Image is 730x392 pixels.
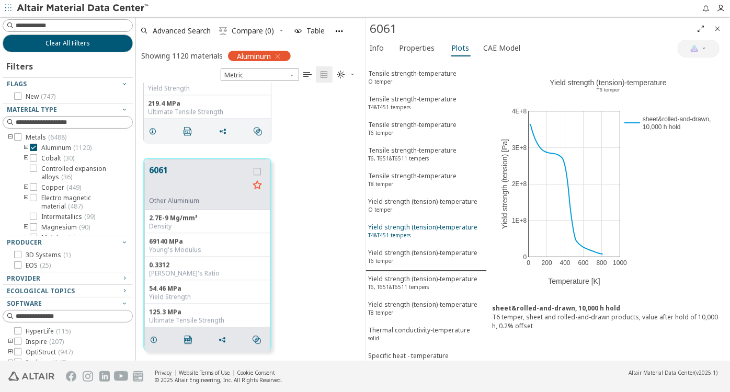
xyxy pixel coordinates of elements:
span: ( 25 ) [40,261,51,270]
span: Software [7,299,42,308]
b: sheet&rolled-and-drawn, 10,000 h hold [492,304,620,313]
sup: T6 temper [368,257,393,264]
span: Copper [41,183,81,192]
sup: T8 temper [368,180,393,188]
span: Clear All Filters [45,39,90,48]
button: Material Type [3,103,133,116]
button: Software [3,297,133,310]
div: [PERSON_NAME]'s Ratio [149,269,266,278]
span: Compare (0) [232,27,274,34]
span: Properties [399,40,435,56]
button: Tensile strength-temperatureT4&T451 tempers [366,91,487,117]
button: Yield strength (tension)-temperatureT6, T651&T6511 tempers [366,271,487,297]
span: 3D Systems [26,251,71,259]
a: Cookie Consent [237,369,275,376]
button: Share [214,121,236,142]
sup: T8 temper [368,309,393,316]
sup: T6, T651&T6511 tempers [368,283,429,291]
button: Similar search [249,121,271,142]
button: Yield strength (tension)-temperatureO temper [366,194,487,220]
img: Altair Material Data Center [17,3,150,14]
button: 6061 [149,164,249,197]
sup: T4&T451 tempers [368,103,410,111]
div: 219.4 MPa [148,99,267,108]
button: Tensile strength-temperatureT6, T651&T6511 tempers [366,143,487,168]
i: toogle group [7,338,14,346]
button: Details [145,329,167,350]
i: toogle group [22,154,30,163]
button: Full Screen [692,20,709,37]
span: Provider [7,274,40,283]
button: Provider [3,272,133,285]
button: Tensile strength-temperatureT8 temper [366,168,487,194]
div: Tensile strength-temperature [368,171,457,191]
span: ( 207 ) [49,337,64,346]
div: 6061 [370,20,692,37]
div: Specific heat - temperature [368,351,449,371]
sup: O temper [368,206,392,213]
span: ( 1 ) [63,250,71,259]
button: AI Copilot [678,40,720,57]
span: ( 947 ) [58,348,73,356]
button: Share [213,329,235,350]
span: ( 449 ) [66,183,81,192]
span: Info [370,40,384,56]
button: Theme [333,66,360,83]
div: Tensile strength-temperature [368,69,457,88]
div: Yield strength (tension)-temperature [368,223,477,242]
div: Tensile strength-temperature [368,120,457,140]
i:  [219,27,227,35]
span: Advanced Search [153,27,211,34]
span: ( 747 ) [41,92,55,101]
span: Metals [26,133,66,142]
button: Producer [3,236,133,249]
i: toogle group [7,359,14,367]
span: EOS [26,261,51,270]
div: 69140 MPa [149,237,266,246]
div: grid [136,83,365,361]
div: Showing 1120 materials [141,51,223,61]
button: Yield strength (tension)-temperatureT8 temper [366,297,487,322]
span: ( 1120 ) [73,143,92,152]
div: T6 temper, sheet and rolled-and-drawn products, value after hold of 10,000 h, 0.2% offset [492,313,725,330]
button: Favorite [249,177,266,194]
span: Ecological Topics [7,286,75,295]
sup: O temper [368,78,392,85]
span: Plots [451,40,469,56]
span: Cobalt [41,154,74,163]
img: AI Copilot [690,44,699,53]
button: Details [144,121,166,142]
span: CAE Model [483,40,520,56]
button: Clear All Filters [3,34,133,52]
div: 125.3 MPa [149,308,266,316]
button: Flags [3,78,133,90]
div: Yield Strength [149,293,266,301]
span: New [26,93,55,101]
i:  [254,127,262,135]
span: ( 36 ) [61,172,72,181]
i:  [303,71,312,79]
span: Metric [221,68,299,81]
i:  [253,336,261,344]
span: Aluminum [237,51,271,61]
span: ( 947 ) [52,358,67,367]
div: Ultimate Tensile Strength [148,108,267,116]
div: 2.7E-9 Mg/mm³ [149,214,266,222]
span: Flags [7,79,27,88]
div: Other Aluminium [149,197,249,205]
div: © 2025 Altair Engineering, Inc. All Rights Reserved. [155,376,282,384]
button: PDF Download [179,121,201,142]
button: Tensile strength-temperatureT6 temper [366,117,487,143]
div: (v2025.1) [629,369,717,376]
span: Aluminum [41,144,92,152]
i:  [337,71,345,79]
i: toogle group [22,223,30,232]
i:  [184,336,192,344]
div: 54.46 MPa [149,284,266,293]
button: Yield strength (tension)-temperatureT4&T451 tempers [366,220,487,245]
sup: solid [368,52,379,60]
button: Thermal conductivity-temperaturesolid [366,322,487,348]
span: Controlled expansion alloys [41,165,129,181]
span: Material Type [7,105,57,114]
i: toogle group [22,183,30,192]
